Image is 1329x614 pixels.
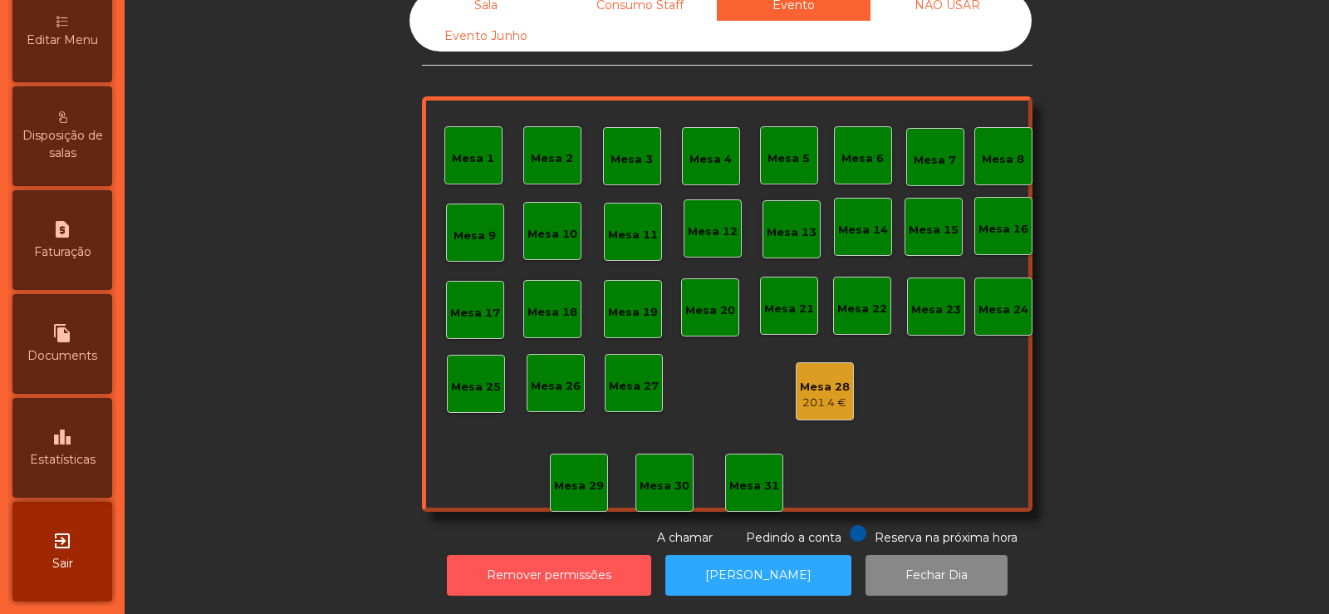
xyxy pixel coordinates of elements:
span: A chamar [657,530,713,545]
div: Mesa 14 [838,222,888,238]
div: Mesa 11 [608,227,658,243]
div: Mesa 5 [767,150,810,167]
div: Mesa 23 [911,302,961,318]
div: Mesa 12 [688,223,738,240]
div: Mesa 28 [800,379,850,395]
div: Mesa 16 [978,221,1028,238]
div: Mesa 22 [837,301,887,317]
i: file_copy [52,323,72,343]
div: Mesa 4 [689,151,732,168]
div: Mesa 15 [909,222,959,238]
div: Mesa 30 [640,478,689,494]
i: leaderboard [52,427,72,447]
div: Mesa 24 [978,302,1028,318]
div: Mesa 10 [527,226,577,243]
button: [PERSON_NAME] [665,555,851,596]
div: Mesa 20 [685,302,735,319]
div: 201.4 € [800,395,850,411]
div: Mesa 17 [450,305,500,322]
div: Mesa 26 [531,378,581,395]
div: Mesa 21 [764,301,814,317]
div: Mesa 3 [611,151,653,168]
div: Mesa 1 [452,150,494,167]
div: Mesa 31 [729,478,779,494]
button: Fechar Dia [866,555,1008,596]
i: request_page [52,219,72,239]
div: Evento Junho [409,21,563,52]
span: Editar Menu [27,32,98,49]
div: Mesa 27 [609,378,659,395]
span: Disposição de salas [17,127,108,162]
div: Mesa 2 [531,150,573,167]
span: Documents [27,347,97,365]
div: Mesa 19 [608,304,658,321]
div: Mesa 7 [914,152,956,169]
div: Mesa 18 [527,304,577,321]
span: Pedindo a conta [746,530,841,545]
div: Mesa 6 [841,150,884,167]
div: Mesa 8 [982,151,1024,168]
span: Reserva na próxima hora [875,530,1018,545]
div: Mesa 25 [451,379,501,395]
div: Mesa 9 [454,228,496,244]
button: Remover permissões [447,555,651,596]
div: Mesa 29 [554,478,604,494]
span: Sair [52,555,73,572]
div: Mesa 13 [767,224,817,241]
span: Faturação [34,243,91,261]
i: exit_to_app [52,531,72,551]
span: Estatísticas [30,451,96,469]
